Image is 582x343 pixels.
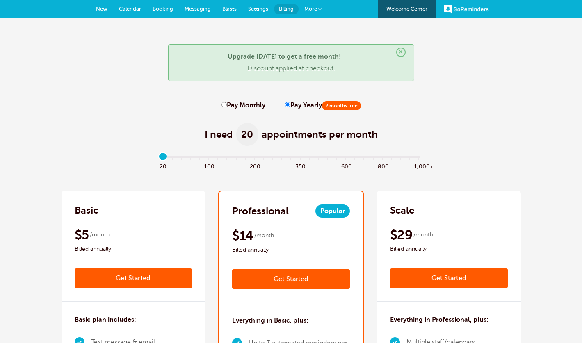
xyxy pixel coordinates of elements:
label: Pay Monthly [221,102,265,109]
strong: Upgrade [DATE] to get a free month! [228,53,341,60]
span: Settings [248,6,268,12]
span: /month [413,230,433,240]
span: 200 [250,161,259,170]
a: Get Started [232,269,350,289]
label: Pay Yearly [285,102,361,109]
span: Booking [153,6,173,12]
span: 800 [378,161,387,170]
h2: Scale [390,204,414,217]
a: Get Started [75,268,192,288]
span: 600 [341,161,350,170]
h2: Basic [75,204,98,217]
span: New [96,6,107,12]
span: Messaging [185,6,211,12]
span: $29 [390,227,412,243]
span: Popular [315,204,350,218]
span: Billing [279,6,294,12]
a: Billing [274,4,299,14]
span: Blasts [222,6,237,12]
p: Discount applied at checkout. [177,65,406,73]
span: Calendar [119,6,141,12]
span: Billed annually [75,244,192,254]
span: Billed annually [390,244,508,254]
span: appointments per month [262,128,378,141]
h2: Professional [232,204,289,218]
span: $5 [75,227,89,243]
a: Get Started [390,268,508,288]
span: 2 months free [322,101,361,110]
input: Pay Monthly [221,102,227,107]
span: $14 [232,227,253,244]
span: 20 [236,123,258,146]
span: 100 [204,161,213,170]
span: Billed annually [232,245,350,255]
h3: Basic plan includes: [75,315,136,325]
h3: Everything in Basic, plus: [232,316,308,325]
span: More [304,6,317,12]
span: × [396,48,406,57]
h3: Everything in Professional, plus: [390,315,488,325]
span: /month [90,230,110,240]
input: Pay Yearly2 months free [285,102,290,107]
span: I need [205,128,233,141]
span: 20 [159,161,168,170]
span: /month [254,231,274,241]
span: 1,000+ [414,161,423,170]
span: 350 [295,161,304,170]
